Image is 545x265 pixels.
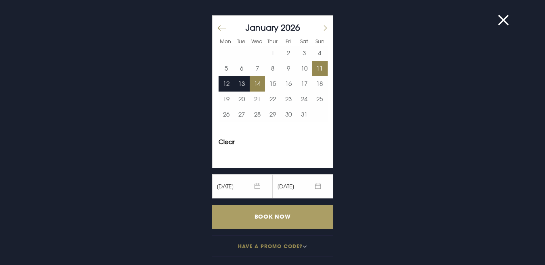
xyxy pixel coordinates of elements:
td: Choose Tuesday, January 20, 2026 as your start date. [234,92,250,107]
button: 1 [265,46,281,61]
td: Choose Sunday, January 25, 2026 as your start date. [312,92,328,107]
td: Choose Thursday, January 22, 2026 as your start date. [265,92,281,107]
button: 7 [250,61,265,76]
td: Choose Tuesday, January 27, 2026 as your start date. [234,107,250,122]
td: Choose Sunday, January 4, 2026 as your start date. [312,46,328,61]
td: Choose Tuesday, January 6, 2026 as your start date. [234,61,250,76]
button: 17 [296,76,312,92]
input: Book Now [212,205,333,229]
td: Choose Friday, January 16, 2026 as your start date. [281,76,297,92]
td: Choose Friday, January 30, 2026 as your start date. [281,107,297,122]
td: Choose Friday, January 2, 2026 as your start date. [281,46,297,61]
button: 16 [281,76,297,92]
td: Choose Friday, January 23, 2026 as your start date. [281,92,297,107]
td: Choose Wednesday, January 7, 2026 as your start date. [250,61,265,76]
button: 11 [312,61,328,76]
button: 25 [312,92,328,107]
button: 26 [219,107,234,122]
button: 10 [296,61,312,76]
td: Choose Saturday, January 24, 2026 as your start date. [296,92,312,107]
td: Selected. Sunday, January 11, 2026 [312,61,328,76]
button: 15 [265,76,281,92]
button: Have a promo code? [212,235,333,257]
span: [DATE] [212,174,273,198]
td: Choose Wednesday, January 21, 2026 as your start date. [250,92,265,107]
button: 8 [265,61,281,76]
td: Choose Monday, January 19, 2026 as your start date. [219,92,234,107]
td: Choose Saturday, January 31, 2026 as your start date. [296,107,312,122]
button: 2 [281,46,297,61]
button: 13 [234,76,250,92]
button: 28 [250,107,265,122]
td: Choose Thursday, January 29, 2026 as your start date. [265,107,281,122]
button: 29 [265,107,281,122]
td: Choose Monday, January 26, 2026 as your start date. [219,107,234,122]
span: January [246,22,278,33]
td: Choose Sunday, January 18, 2026 as your start date. [312,76,328,92]
button: 24 [296,92,312,107]
button: 9 [281,61,297,76]
button: 18 [312,76,328,92]
td: Choose Saturday, January 17, 2026 as your start date. [296,76,312,92]
td: Choose Monday, January 12, 2026 as your start date. [219,76,234,92]
td: Choose Thursday, January 1, 2026 as your start date. [265,46,281,61]
button: 4 [312,46,328,61]
td: Choose Saturday, January 3, 2026 as your start date. [296,46,312,61]
button: 23 [281,92,297,107]
td: Choose Monday, January 5, 2026 as your start date. [219,61,234,76]
td: Choose Wednesday, January 28, 2026 as your start date. [250,107,265,122]
button: 19 [219,92,234,107]
button: 14 [250,76,265,92]
button: 6 [234,61,250,76]
button: 30 [281,107,297,122]
td: Choose Saturday, January 10, 2026 as your start date. [296,61,312,76]
span: [DATE] [273,174,333,198]
button: Move forward to switch to the next month. [317,19,327,36]
button: 3 [296,46,312,61]
td: Selected. Wednesday, January 14, 2026 [250,76,265,92]
button: 12 [219,76,234,92]
button: Move backward to switch to the previous month. [217,19,227,36]
td: Choose Thursday, January 8, 2026 as your start date. [265,61,281,76]
td: Choose Tuesday, January 13, 2026 as your start date. [234,76,250,92]
td: Choose Friday, January 9, 2026 as your start date. [281,61,297,76]
button: 31 [296,107,312,122]
button: 22 [265,92,281,107]
button: 27 [234,107,250,122]
button: 5 [219,61,234,76]
button: 20 [234,92,250,107]
button: Clear [219,139,235,145]
span: 2026 [281,22,300,33]
button: 21 [250,92,265,107]
td: Choose Thursday, January 15, 2026 as your start date. [265,76,281,92]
